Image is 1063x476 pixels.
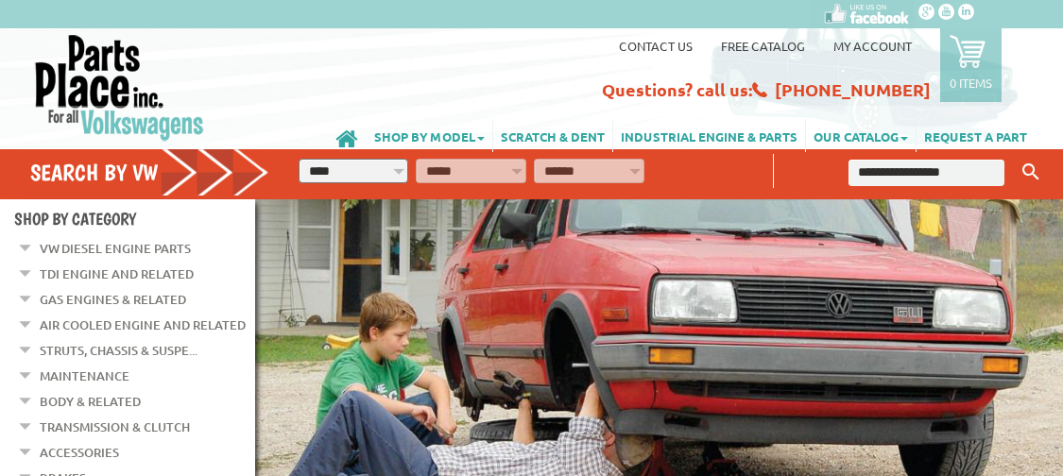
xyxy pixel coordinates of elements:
h4: Search by VW [30,159,269,186]
h4: Shop By Category [14,209,255,229]
a: OUR CATALOG [806,119,916,152]
a: Free Catalog [721,38,805,54]
a: Contact us [619,38,693,54]
a: Gas Engines & Related [40,287,186,312]
a: Maintenance [40,364,129,388]
a: INDUSTRIAL ENGINE & PARTS [613,119,805,152]
a: My Account [833,38,912,54]
a: SHOP BY MODEL [367,119,492,152]
a: Struts, Chassis & Suspe... [40,338,197,363]
a: TDI Engine and Related [40,262,194,286]
p: 0 items [950,75,992,91]
button: Keyword Search [1017,157,1045,188]
a: Air Cooled Engine and Related [40,313,246,337]
a: Body & Related [40,389,141,414]
img: Parts Place Inc! [33,33,206,142]
a: REQUEST A PART [917,119,1035,152]
a: Transmission & Clutch [40,415,190,439]
a: 0 items [940,28,1002,102]
a: SCRATCH & DENT [493,119,612,152]
a: Accessories [40,440,119,465]
a: VW Diesel Engine Parts [40,236,191,261]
